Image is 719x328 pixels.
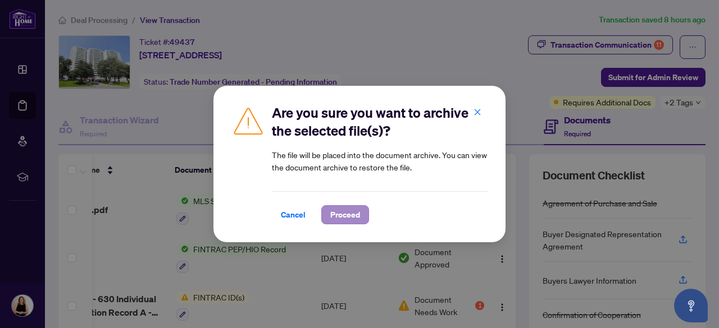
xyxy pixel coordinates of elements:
span: Proceed [330,206,360,224]
button: Proceed [321,205,369,224]
button: Open asap [674,289,708,322]
span: Cancel [281,206,306,224]
img: Caution Icon [231,104,265,137]
article: The file will be placed into the document archive. You can view the document archive to restore t... [272,149,488,173]
button: Cancel [272,205,315,224]
span: close [474,108,481,116]
h2: Are you sure you want to archive the selected file(s)? [272,104,488,140]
